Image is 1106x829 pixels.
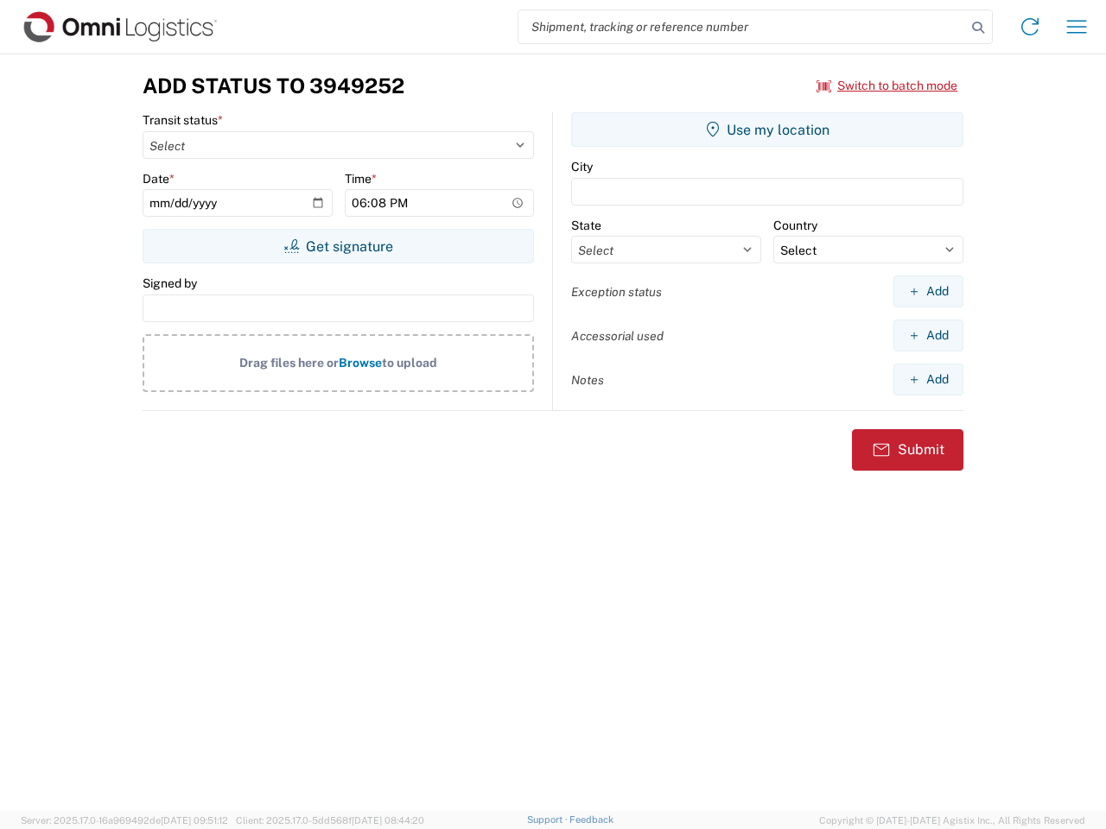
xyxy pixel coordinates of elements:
[571,372,604,388] label: Notes
[893,320,963,351] button: Add
[527,814,570,825] a: Support
[893,275,963,307] button: Add
[571,112,963,147] button: Use my location
[143,112,223,128] label: Transit status
[143,171,175,187] label: Date
[382,356,437,370] span: to upload
[571,218,601,233] label: State
[569,814,613,825] a: Feedback
[352,815,424,826] span: [DATE] 08:44:20
[161,815,228,826] span: [DATE] 09:51:12
[571,159,593,174] label: City
[518,10,966,43] input: Shipment, tracking or reference number
[571,284,662,300] label: Exception status
[21,815,228,826] span: Server: 2025.17.0-16a969492de
[143,229,534,263] button: Get signature
[773,218,817,233] label: Country
[236,815,424,826] span: Client: 2025.17.0-5dd568f
[571,328,664,344] label: Accessorial used
[819,813,1085,828] span: Copyright © [DATE]-[DATE] Agistix Inc., All Rights Reserved
[852,429,963,471] button: Submit
[893,364,963,396] button: Add
[817,72,957,100] button: Switch to batch mode
[143,275,197,291] label: Signed by
[345,171,377,187] label: Time
[143,73,404,98] h3: Add Status to 3949252
[239,356,339,370] span: Drag files here or
[339,356,382,370] span: Browse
